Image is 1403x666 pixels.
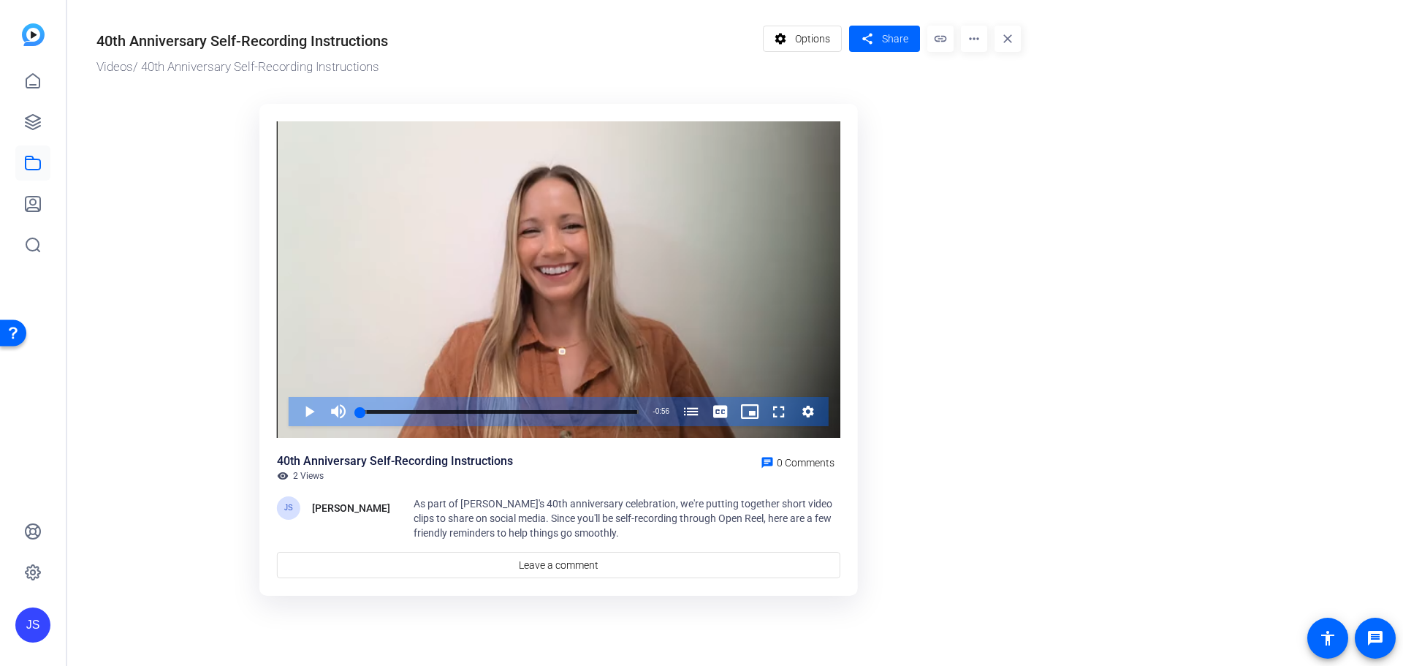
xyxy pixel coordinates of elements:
[772,25,790,53] mat-icon: settings
[519,558,598,573] span: Leave a comment
[96,59,133,74] a: Videos
[22,23,45,46] img: blue-gradient.svg
[277,470,289,482] mat-icon: visibility
[882,31,908,47] span: Share
[927,26,954,52] mat-icon: link
[360,410,639,414] div: Progress Bar
[764,397,794,426] button: Fullscreen
[795,25,830,53] span: Options
[777,457,834,469] span: 0 Comments
[858,29,876,49] mat-icon: share
[277,552,840,578] a: Leave a comment
[995,26,1021,52] mat-icon: close
[706,397,735,426] button: Captions
[849,26,920,52] button: Share
[414,498,832,539] span: As part of [PERSON_NAME]'s 40th anniversary celebration, we're putting together short video clips...
[761,456,774,469] mat-icon: chat
[277,496,300,520] div: JS
[96,58,756,77] div: / 40th Anniversary Self-Recording Instructions
[96,30,388,52] div: 40th Anniversary Self-Recording Instructions
[1366,629,1384,647] mat-icon: message
[277,453,513,470] div: 40th Anniversary Self-Recording Instructions
[653,407,655,415] span: -
[312,499,390,517] div: [PERSON_NAME]
[655,407,669,415] span: 0:56
[277,121,840,439] div: Video Player
[961,26,987,52] mat-icon: more_horiz
[293,470,324,482] span: 2 Views
[324,397,353,426] button: Mute
[763,26,843,52] button: Options
[755,453,840,470] a: 0 Comments
[15,608,50,643] div: JS
[735,397,764,426] button: Picture-in-Picture
[1319,629,1337,647] mat-icon: accessibility
[677,397,706,426] button: Chapters
[294,397,324,426] button: Play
